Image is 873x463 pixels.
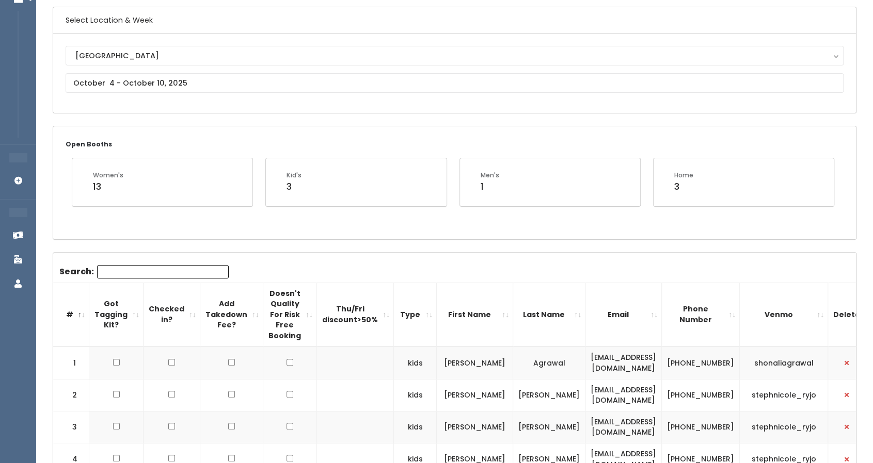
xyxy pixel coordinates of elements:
[89,283,144,346] th: Got Tagging Kit?: activate to sort column ascending
[662,283,740,346] th: Phone Number: activate to sort column ascending
[287,171,301,180] div: Kid's
[513,283,585,346] th: Last Name: activate to sort column ascending
[53,379,89,411] td: 2
[66,73,844,93] input: October 4 - October 10, 2025
[585,411,662,443] td: [EMAIL_ADDRESS][DOMAIN_NAME]
[97,265,229,278] input: Search:
[437,379,513,411] td: [PERSON_NAME]
[394,346,437,379] td: kids
[674,171,693,180] div: Home
[674,180,693,193] div: 3
[585,346,662,379] td: [EMAIL_ADDRESS][DOMAIN_NAME]
[263,283,317,346] th: Doesn't Quality For Risk Free Booking : activate to sort column ascending
[740,346,828,379] td: shonaliagrawal
[437,346,513,379] td: [PERSON_NAME]
[740,379,828,411] td: stephnicole_ryjo
[53,411,89,443] td: 3
[740,411,828,443] td: stephnicole_ryjo
[93,180,123,193] div: 13
[53,283,89,346] th: #: activate to sort column descending
[585,379,662,411] td: [EMAIL_ADDRESS][DOMAIN_NAME]
[53,346,89,379] td: 1
[828,283,873,346] th: Delete: activate to sort column ascending
[437,411,513,443] td: [PERSON_NAME]
[75,50,834,61] div: [GEOGRAPHIC_DATA]
[481,180,499,193] div: 1
[740,283,828,346] th: Venmo: activate to sort column ascending
[53,7,856,34] h6: Select Location & Week
[662,411,740,443] td: [PHONE_NUMBER]
[93,171,123,180] div: Women's
[662,379,740,411] td: [PHONE_NUMBER]
[513,411,585,443] td: [PERSON_NAME]
[394,283,437,346] th: Type: activate to sort column ascending
[513,379,585,411] td: [PERSON_NAME]
[481,171,499,180] div: Men's
[394,411,437,443] td: kids
[317,283,394,346] th: Thu/Fri discount&gt;50%: activate to sort column ascending
[662,346,740,379] td: [PHONE_NUMBER]
[394,379,437,411] td: kids
[144,283,200,346] th: Checked in?: activate to sort column ascending
[437,283,513,346] th: First Name: activate to sort column ascending
[66,46,844,65] button: [GEOGRAPHIC_DATA]
[585,283,662,346] th: Email: activate to sort column ascending
[200,283,263,346] th: Add Takedown Fee?: activate to sort column ascending
[513,346,585,379] td: Agrawal
[59,265,229,278] label: Search:
[287,180,301,193] div: 3
[66,140,112,148] small: Open Booths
